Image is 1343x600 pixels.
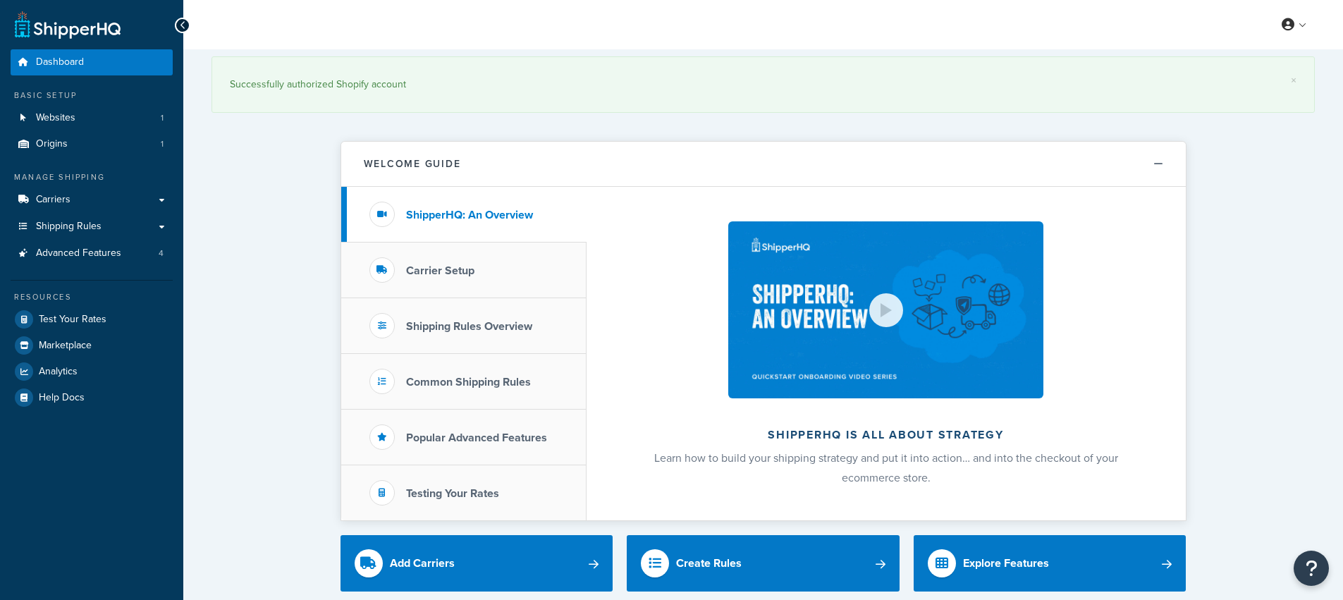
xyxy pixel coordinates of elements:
a: Carriers [11,187,173,213]
span: 1 [161,112,164,124]
a: Add Carriers [341,535,613,592]
h2: ShipperHQ is all about strategy [624,429,1148,441]
a: Dashboard [11,49,173,75]
a: Create Rules [627,535,900,592]
span: 4 [159,247,164,259]
h3: Popular Advanced Features [406,431,547,444]
span: Advanced Features [36,247,121,259]
li: Advanced Features [11,240,173,267]
img: ShipperHQ is all about strategy [728,221,1043,398]
span: Help Docs [39,392,85,404]
div: Successfully authorized Shopify account [230,75,1296,94]
li: Origins [11,131,173,157]
li: Websites [11,105,173,131]
a: Help Docs [11,385,173,410]
h3: Shipping Rules Overview [406,320,532,333]
div: Basic Setup [11,90,173,102]
div: Add Carriers [390,553,455,573]
span: Carriers [36,194,70,206]
a: Marketplace [11,333,173,358]
a: Shipping Rules [11,214,173,240]
div: Explore Features [963,553,1049,573]
div: Manage Shipping [11,171,173,183]
h3: ShipperHQ: An Overview [406,209,533,221]
button: Welcome Guide [341,142,1186,187]
h2: Welcome Guide [364,159,461,169]
span: Marketplace [39,340,92,352]
a: Origins1 [11,131,173,157]
span: Learn how to build your shipping strategy and put it into action… and into the checkout of your e... [654,450,1118,486]
span: Dashboard [36,56,84,68]
a: Advanced Features4 [11,240,173,267]
a: Test Your Rates [11,307,173,332]
a: Analytics [11,359,173,384]
span: 1 [161,138,164,150]
h3: Common Shipping Rules [406,376,531,388]
a: × [1291,75,1296,86]
span: Websites [36,112,75,124]
span: Shipping Rules [36,221,102,233]
a: Explore Features [914,535,1186,592]
a: Websites1 [11,105,173,131]
span: Analytics [39,366,78,378]
button: Open Resource Center [1294,551,1329,586]
h3: Testing Your Rates [406,487,499,500]
div: Create Rules [676,553,742,573]
span: Test Your Rates [39,314,106,326]
h3: Carrier Setup [406,264,474,277]
span: Origins [36,138,68,150]
div: Resources [11,291,173,303]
